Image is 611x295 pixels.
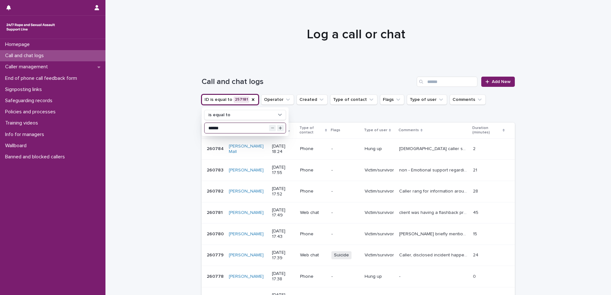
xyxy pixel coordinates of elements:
[398,127,419,134] p: Comments
[229,168,264,173] a: [PERSON_NAME]
[229,274,264,279] a: [PERSON_NAME]
[300,253,327,258] p: Web chat
[272,165,295,176] p: [DATE] 17:55
[407,95,447,105] button: Type of user
[207,187,225,194] p: 260782
[207,209,224,216] p: 260781
[202,245,515,266] tr: 260779260779 [PERSON_NAME] [DATE] 17:39Web chatSuicideVictim/survivorCaller, disclosed incident h...
[481,77,515,87] a: Add New
[272,271,295,282] p: [DATE] 17:38
[3,64,53,70] p: Caller management
[399,187,469,194] p: Caller rang for information around being straight she wanted to know what would be sexual assault...
[207,145,225,152] p: 260784
[5,21,56,34] img: rhQMoQhaT3yELyF149Cw
[330,95,377,105] button: Type of contact
[331,251,352,259] span: Suicide
[3,143,32,149] p: Wallboard
[3,98,58,104] p: Safeguarding records
[297,95,328,105] button: Created
[208,112,230,118] p: is equal to
[364,127,387,134] p: Type of user
[300,274,327,279] p: Phone
[399,230,469,237] p: Caller briefly mentioned someone hurting them. The line was very unclear and couldn't hear them f...
[3,42,35,48] p: Homepage
[473,209,480,216] p: 45
[3,87,47,93] p: Signposting links
[300,231,327,237] p: Phone
[492,79,511,84] span: Add New
[207,273,225,279] p: 260778
[331,274,360,279] p: -
[300,168,327,173] p: Phone
[365,146,394,152] p: Hung up
[473,251,480,258] p: 24
[300,146,327,152] p: Phone
[399,145,469,152] p: Male caller said it was first time ringing us. Voice sounded distant and was moving before call g...
[202,202,515,223] tr: 260781260781 [PERSON_NAME] [DATE] 17:49Web chat-Victim/survivorclient was having a flashback prov...
[229,210,264,216] a: [PERSON_NAME]
[300,189,327,194] p: Phone
[473,230,478,237] p: 15
[202,138,515,160] tr: 260784260784 [PERSON_NAME] Mall [DATE] 18:24Phone-Hung up[DEMOGRAPHIC_DATA] caller said it was fi...
[202,95,259,105] button: ID
[261,95,294,105] button: Operator
[473,273,477,279] p: 0
[365,253,394,258] p: Victim/survivor
[365,231,394,237] p: Victim/survivor
[299,125,323,136] p: Type of contact
[229,189,264,194] a: [PERSON_NAME]
[331,189,360,194] p: -
[473,166,478,173] p: 21
[331,146,360,152] p: -
[365,189,394,194] p: Victim/survivor
[399,273,402,279] p: -
[202,160,515,181] tr: 260783260783 [PERSON_NAME] [DATE] 17:55Phone-Victim/survivornon - Emotional support regarding his...
[365,168,394,173] p: Victim/survivor
[399,209,469,216] p: client was having a flashback provided emotional support during flashback and grounding technique...
[269,125,276,132] button: Decrement value
[472,125,501,136] p: Duration (minutes)
[229,231,264,237] a: [PERSON_NAME]
[380,95,404,105] button: Flags
[3,109,61,115] p: Policies and processes
[272,186,295,197] p: [DATE] 17:52
[331,231,360,237] p: -
[3,75,82,81] p: End of phone call feedback form
[3,53,49,59] p: Call and chat logs
[300,210,327,216] p: Web chat
[331,210,360,216] p: -
[450,95,486,105] button: Comments
[229,253,264,258] a: [PERSON_NAME]
[272,208,295,218] p: [DATE] 17:49
[202,77,414,87] h1: Call and chat logs
[3,132,49,138] p: Info for managers
[331,168,360,173] p: -
[473,145,477,152] p: 2
[272,144,295,155] p: [DATE] 18:24
[207,166,225,173] p: 260783
[365,274,394,279] p: Hung up
[3,120,43,126] p: Training videos
[399,251,469,258] p: Caller, disclosed incident happened abroad, talked about impact & how they feel, suicidal feeling...
[365,210,394,216] p: Victim/survivor
[199,27,513,42] h1: Log a call or chat
[473,187,479,194] p: 28
[277,125,284,132] button: Increment value
[399,166,469,173] p: non - Emotional support regarding historic rape, explored feelings, support network and grounding...
[417,77,477,87] input: Search
[272,250,295,261] p: [DATE] 17:39
[3,154,70,160] p: Banned and blocked callers
[202,181,515,202] tr: 260782260782 [PERSON_NAME] [DATE] 17:52Phone-Victim/survivorCaller rang for information around be...
[207,230,225,237] p: 260780
[202,266,515,287] tr: 260778260778 [PERSON_NAME] [DATE] 17:38Phone-Hung up-- 00
[229,144,267,155] a: [PERSON_NAME] Mall
[207,251,225,258] p: 260779
[331,127,340,134] p: Flags
[202,223,515,245] tr: 260780260780 [PERSON_NAME] [DATE] 17:43Phone-Victim/survivor[PERSON_NAME] briefly mentioned someo...
[272,229,295,239] p: [DATE] 17:43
